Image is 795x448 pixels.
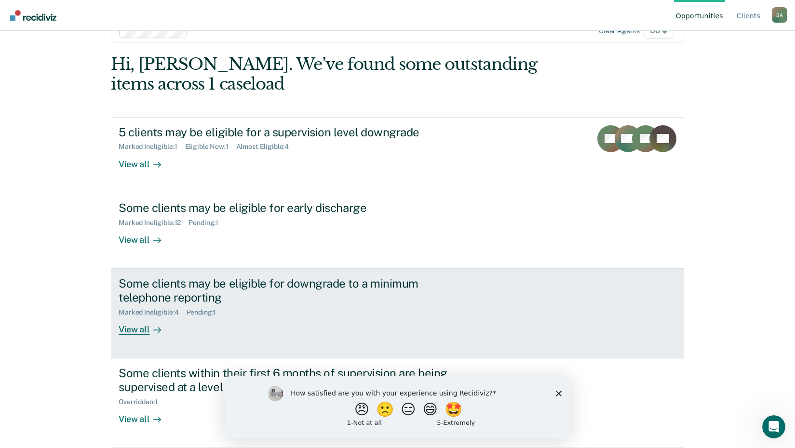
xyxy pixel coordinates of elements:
div: View all [119,226,173,245]
div: Pending : 1 [187,308,224,316]
div: Marked Ineligible : 12 [119,219,189,227]
div: Some clients may be eligible for early discharge [119,201,457,215]
img: Recidiviz [10,10,56,21]
iframe: Survey by Kim from Recidiviz [225,376,570,438]
div: 5 clients may be eligible for a supervision level downgrade [119,125,457,139]
iframe: Intercom live chat [762,415,785,438]
div: Marked Ineligible : 4 [119,308,186,316]
a: Some clients within their first 6 months of supervision are being supervised at a level that does... [111,358,684,448]
a: Some clients may be eligible for downgrade to a minimum telephone reportingMarked Ineligible:4Pen... [111,269,684,358]
div: View all [119,151,173,170]
div: Almost Eligible : 4 [236,143,297,151]
div: View all [119,406,173,424]
div: Some clients within their first 6 months of supervision are being supervised at a level that does... [119,366,457,394]
div: Hi, [PERSON_NAME]. We’ve found some outstanding items across 1 caseload [111,54,569,94]
div: B A [772,7,787,23]
div: Eligible Now : 1 [185,143,236,151]
div: Overridden : 1 [119,398,165,406]
div: View all [119,316,173,335]
div: Pending : 1 [189,219,226,227]
div: Some clients may be eligible for downgrade to a minimum telephone reporting [119,277,457,304]
div: Marked Ineligible : 1 [119,143,185,151]
button: Profile dropdown button [772,7,787,23]
span: D6 [644,23,674,39]
a: Some clients may be eligible for early dischargeMarked Ineligible:12Pending:1View all [111,193,684,269]
a: 5 clients may be eligible for a supervision level downgradeMarked Ineligible:1Eligible Now:1Almos... [111,117,684,193]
